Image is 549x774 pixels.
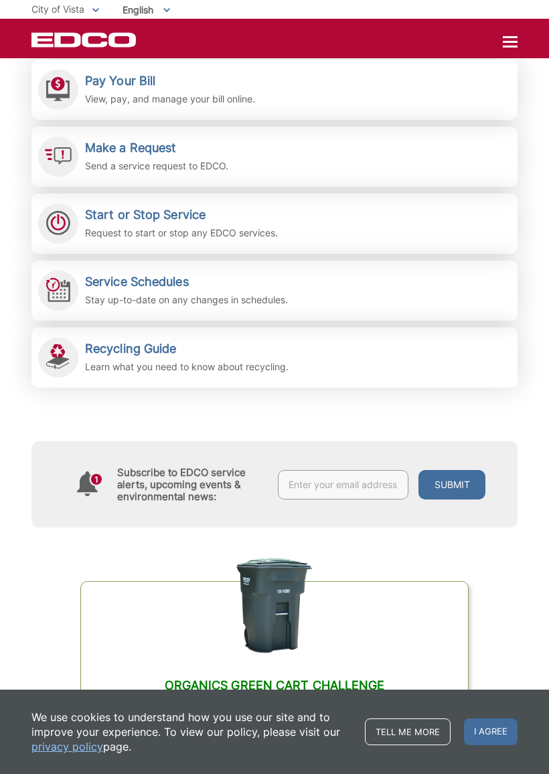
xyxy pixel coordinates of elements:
a: EDCD logo. Return to the homepage. [31,32,138,48]
h4: Subscribe to EDCO service alerts, upcoming events & environmental news: [117,467,264,503]
h2: Pay Your Bill [85,74,255,88]
h2: Make a Request [85,141,228,155]
a: Service Schedules Stay up-to-date on any changes in schedules. [31,260,518,321]
p: Request to start or stop any EDCO services. [85,226,278,240]
h2: Organics Green Cart Challenge [108,678,442,693]
p: Learn what you need to know about recycling. [85,360,289,374]
span: City of Vista [31,3,84,15]
input: Enter your email address... [278,470,408,499]
p: View, pay, and manage your bill online. [85,92,255,106]
p: Send a service request to EDCO. [85,159,228,173]
h2: Recycling Guide [85,341,289,356]
h2: Service Schedules [85,275,288,289]
p: We use cookies to understand how you use our site and to improve your experience. To view our pol... [31,710,351,754]
a: Make a Request Send a service request to EDCO. [31,127,518,187]
h2: Start or Stop Service [85,208,278,222]
a: Recycling Guide Learn what you need to know about recycling. [31,327,518,388]
p: Stay up-to-date on any changes in schedules. [85,293,288,307]
a: privacy policy [31,739,103,754]
a: Pay Your Bill View, pay, and manage your bill online. [31,60,518,120]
